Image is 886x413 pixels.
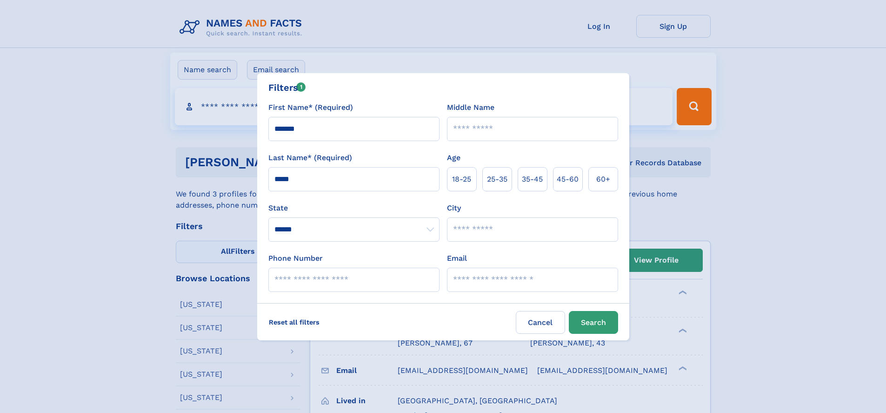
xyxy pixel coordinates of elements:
label: Middle Name [447,102,494,113]
label: Last Name* (Required) [268,152,352,163]
span: 35‑45 [522,174,543,185]
label: City [447,203,461,214]
span: 18‑25 [452,174,471,185]
label: Phone Number [268,253,323,264]
label: First Name* (Required) [268,102,353,113]
label: Cancel [516,311,565,334]
label: Email [447,253,467,264]
span: 60+ [596,174,610,185]
label: Age [447,152,460,163]
div: Filters [268,81,306,95]
button: Search [569,311,618,334]
label: Reset all filters [263,311,326,333]
label: State [268,203,440,214]
span: 25‑35 [487,174,507,185]
span: 45‑60 [557,174,579,185]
